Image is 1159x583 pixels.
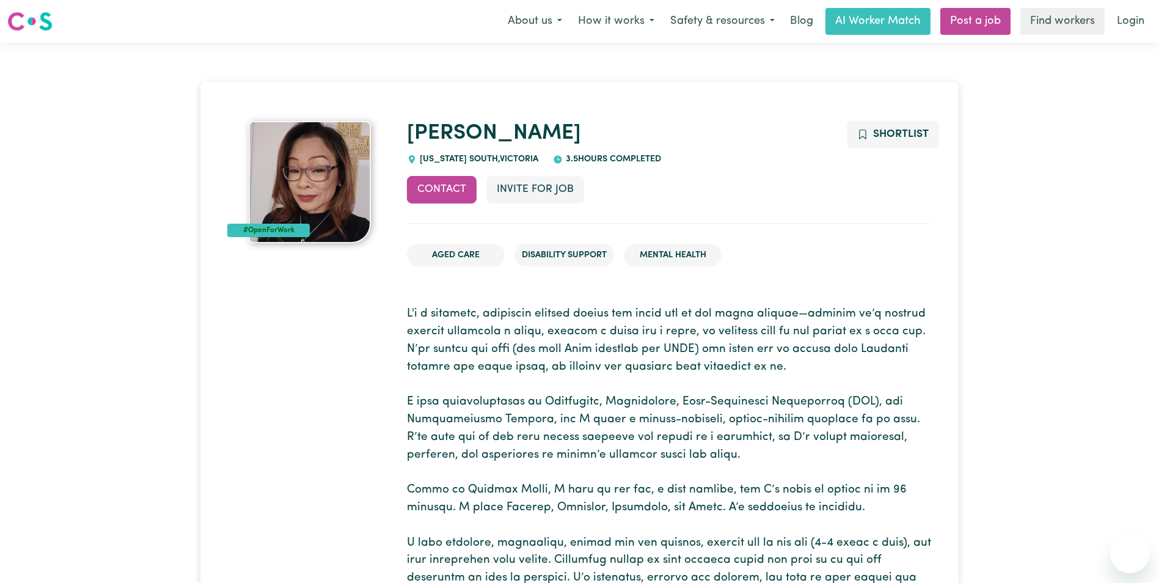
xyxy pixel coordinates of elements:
img: Wendy [249,121,371,243]
li: Disability Support [514,244,614,267]
li: Aged Care [407,244,505,267]
a: Find workers [1020,8,1105,35]
button: Contact [407,176,477,203]
img: Careseekers logo [7,10,53,32]
div: #OpenForWork [227,224,310,237]
a: Blog [783,8,821,35]
iframe: Button to launch messaging window [1110,534,1149,573]
button: Add to shortlist [847,121,939,148]
button: Safety & resources [662,9,783,34]
a: Login [1110,8,1152,35]
a: Wendy's profile picture'#OpenForWork [227,121,392,243]
li: Mental Health [624,244,722,267]
a: Post a job [940,8,1011,35]
a: AI Worker Match [825,8,930,35]
button: How it works [570,9,662,34]
span: [US_STATE] SOUTH , Victoria [417,155,538,164]
button: Invite for Job [486,176,584,203]
a: [PERSON_NAME] [407,123,581,144]
span: Shortlist [873,129,929,139]
button: About us [500,9,570,34]
a: Careseekers logo [7,7,53,35]
span: 3.5 hours completed [563,155,661,164]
